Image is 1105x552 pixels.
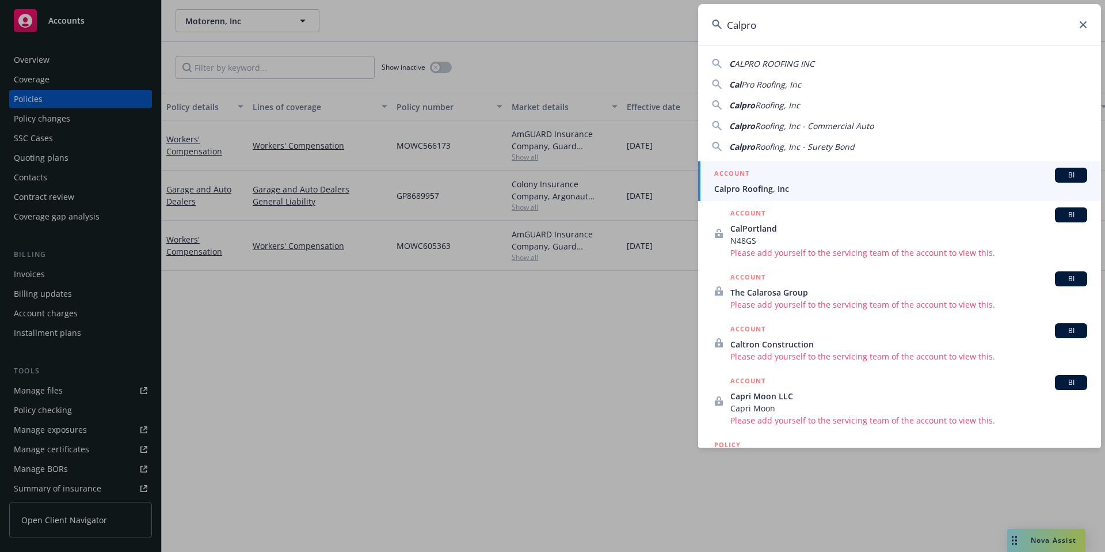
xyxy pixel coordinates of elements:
a: ACCOUNTBICalpro Roofing, Inc [698,161,1101,201]
span: Please add yourself to the servicing team of the account to view this. [730,414,1087,426]
input: Search... [698,4,1101,46]
span: BI [1060,274,1083,284]
h5: ACCOUNT [714,168,749,182]
h5: ACCOUNT [730,271,765,285]
span: Calpro [729,141,755,152]
h5: ACCOUNT [730,375,765,389]
span: BI [1060,326,1083,336]
span: Cal [729,79,741,90]
h5: ACCOUNT [730,207,765,221]
a: ACCOUNTBICalPortlandN48GSPlease add yourself to the servicing team of the account to view this. [698,201,1101,265]
span: Calpro [729,100,755,111]
span: C [729,58,734,69]
span: Calpro [729,120,755,131]
span: N48GS [730,235,1087,247]
span: Roofing, Inc - Surety Bond [755,141,855,152]
a: POLICY [698,433,1101,482]
a: ACCOUNTBICaltron ConstructionPlease add yourself to the servicing team of the account to view this. [698,317,1101,369]
h5: ACCOUNT [730,323,765,337]
span: Please add yourself to the servicing team of the account to view this. [730,298,1087,311]
span: Roofing, Inc [755,100,800,111]
span: BI [1060,210,1083,220]
span: Capri Moon [730,402,1087,414]
span: Pro Roofing, Inc [741,79,801,90]
span: CalPortland [730,222,1087,235]
span: ALPRO ROOFING INC [734,58,814,69]
span: Capri Moon LLC [730,390,1087,402]
span: Caltron Construction [730,338,1087,350]
span: Calpro Roofing, Inc [714,183,1087,195]
span: Roofing, Inc - Commercial Auto [755,120,874,131]
h5: POLICY [714,439,741,451]
a: ACCOUNTBICapri Moon LLCCapri MoonPlease add yourself to the servicing team of the account to view... [698,369,1101,433]
span: BI [1060,377,1083,388]
span: BI [1060,170,1083,180]
a: ACCOUNTBIThe Calarosa GroupPlease add yourself to the servicing team of the account to view this. [698,265,1101,317]
span: Please add yourself to the servicing team of the account to view this. [730,247,1087,259]
span: The Calarosa Group [730,286,1087,298]
span: Please add yourself to the servicing team of the account to view this. [730,350,1087,362]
